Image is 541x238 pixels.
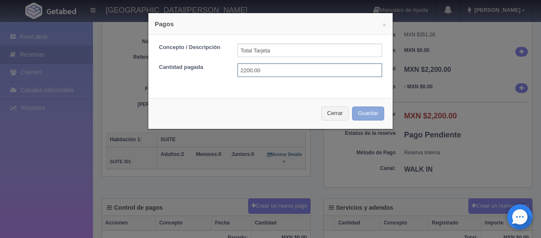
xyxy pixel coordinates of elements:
[352,107,384,120] button: Guardar
[153,44,231,52] label: Concepto / Descripción
[153,63,231,71] label: Cantidad pagada
[321,107,349,120] button: Cerrar
[155,19,386,28] h4: Pagos
[383,22,386,28] button: ×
